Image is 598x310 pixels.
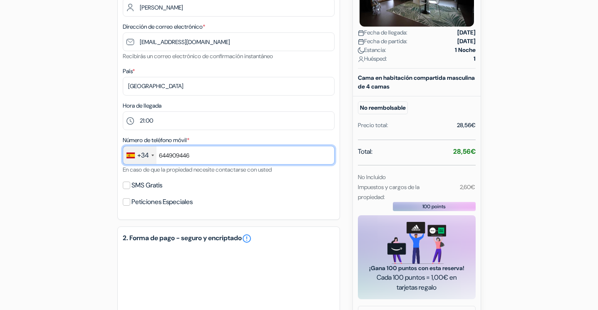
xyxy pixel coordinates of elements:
[455,46,476,54] strong: 1 Noche
[358,121,388,130] div: Precio total:
[123,101,161,110] label: Hora de llegada
[460,183,475,191] small: 2,60€
[123,136,189,145] label: Número de teléfono móvil
[123,67,135,76] label: País
[242,234,252,244] a: error_outline
[457,28,476,37] strong: [DATE]
[358,37,407,46] span: Fecha de partida:
[358,56,364,62] img: user_icon.svg
[358,147,372,157] span: Total:
[358,47,364,54] img: moon.svg
[123,146,335,165] input: 612 34 56 78
[457,37,476,46] strong: [DATE]
[137,150,149,160] div: +34
[358,74,475,90] b: Cama en habitación compartida masculina de 4 camas
[358,28,407,37] span: Fecha de llegada:
[422,203,446,210] span: 100 points
[358,101,408,114] small: No reembolsable
[358,54,387,63] span: Huésped:
[387,222,446,264] img: gift_card_hero_new.png
[474,54,476,63] strong: 1
[123,52,273,60] small: Recibirás un correo electrónico de confirmación instantáneo
[457,121,476,130] div: 28,56€
[123,166,272,173] small: En caso de que la propiedad necesite contactarse con usted
[123,32,335,51] input: Introduzca la dirección de correo electrónico
[368,273,466,293] span: Cada 100 puntos = 1,00€ en tarjetas regalo
[358,173,386,181] small: No Incluido
[123,146,156,164] div: Spain (España): +34
[358,30,364,36] img: calendar.svg
[358,39,364,45] img: calendar.svg
[358,183,419,201] small: Impuestos y cargos de la propiedad:
[132,196,193,208] label: Peticiones Especiales
[368,264,466,273] span: ¡Gana 100 puntos con esta reserva!
[453,147,476,156] strong: 28,56€
[123,234,335,244] h5: 2. Forma de pago - seguro y encriptado
[358,46,386,54] span: Estancia:
[132,180,162,191] label: SMS Gratis
[123,22,205,31] label: Dirección de correo electrónico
